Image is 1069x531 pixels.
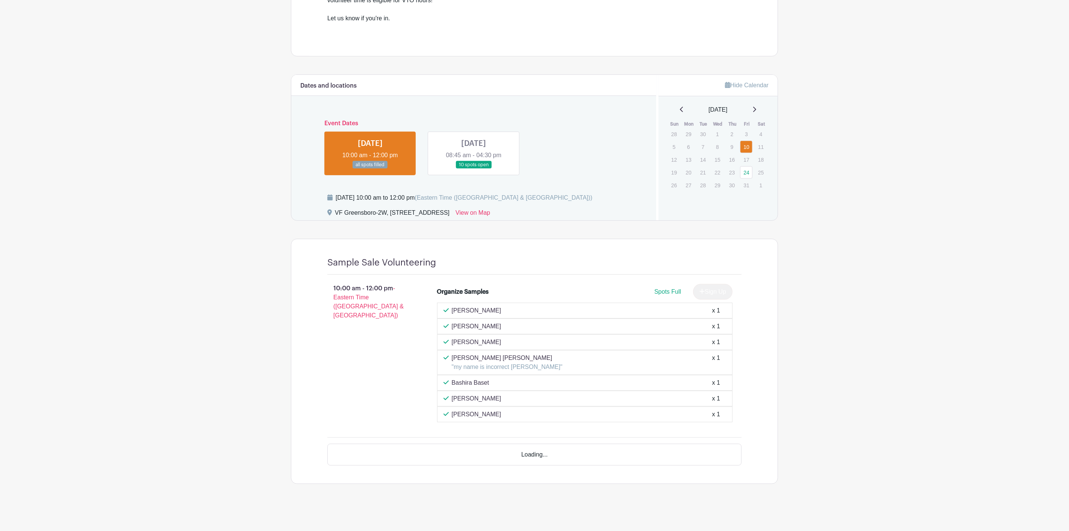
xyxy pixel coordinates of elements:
div: VF Greensboro-2W, [STREET_ADDRESS] [335,208,450,220]
div: x 1 [712,306,720,315]
p: [PERSON_NAME] [452,306,501,315]
p: 29 [682,128,695,140]
p: 13 [682,154,695,165]
p: 19 [668,167,680,178]
p: 26 [668,179,680,191]
span: Spots Full [654,288,681,295]
p: 25 [755,167,767,178]
p: [PERSON_NAME] [PERSON_NAME] [452,353,563,363]
div: x 1 [712,410,720,419]
p: 6 [682,141,695,153]
p: "my name is incorrect [PERSON_NAME]" [452,363,563,372]
p: [PERSON_NAME] [452,410,501,419]
span: (Eastern Time ([GEOGRAPHIC_DATA] & [GEOGRAPHIC_DATA])) [415,194,592,201]
p: 14 [697,154,709,165]
p: 22 [711,167,724,178]
p: 5 [668,141,680,153]
th: Sat [754,120,769,128]
a: Hide Calendar [725,82,769,88]
th: Mon [682,120,697,128]
p: 23 [726,167,738,178]
th: Fri [740,120,754,128]
h4: Sample Sale Volunteering [327,257,436,268]
p: 16 [726,154,738,165]
a: 24 [740,166,753,179]
p: 27 [682,179,695,191]
p: 2 [726,128,738,140]
h6: Dates and locations [300,82,357,90]
div: Organize Samples [437,287,489,296]
p: 18 [755,154,767,165]
p: [PERSON_NAME] [452,322,501,331]
span: [DATE] [709,105,727,114]
h6: Event Dates [318,120,629,127]
p: 20 [682,167,695,178]
p: [PERSON_NAME] [452,394,501,403]
div: x 1 [712,322,720,331]
a: 10 [740,141,753,153]
p: 30 [726,179,738,191]
p: 30 [697,128,709,140]
div: x 1 [712,378,720,387]
p: 28 [697,179,709,191]
div: [DATE] 10:00 am to 12:00 pm [336,193,592,202]
p: 12 [668,154,680,165]
p: 15 [711,154,724,165]
p: 17 [740,154,753,165]
p: 31 [740,179,753,191]
p: 10:00 am - 12:00 pm [315,281,425,323]
p: 3 [740,128,753,140]
p: 1 [755,179,767,191]
div: Let us know if you're in. [327,14,742,32]
p: 1 [711,128,724,140]
p: 8 [711,141,724,153]
span: - Eastern Time ([GEOGRAPHIC_DATA] & [GEOGRAPHIC_DATA]) [333,285,404,319]
th: Tue [697,120,711,128]
th: Sun [668,120,682,128]
div: Loading... [327,444,742,466]
p: 29 [711,179,724,191]
p: 11 [755,141,767,153]
div: x 1 [712,353,720,372]
th: Thu [725,120,740,128]
p: 4 [755,128,767,140]
p: 21 [697,167,709,178]
p: 7 [697,141,709,153]
div: x 1 [712,394,720,403]
p: [PERSON_NAME] [452,338,501,347]
div: x 1 [712,338,720,347]
a: View on Map [456,208,490,220]
th: Wed [711,120,725,128]
p: 28 [668,128,680,140]
p: Bashira Baset [452,378,489,387]
p: 9 [726,141,738,153]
